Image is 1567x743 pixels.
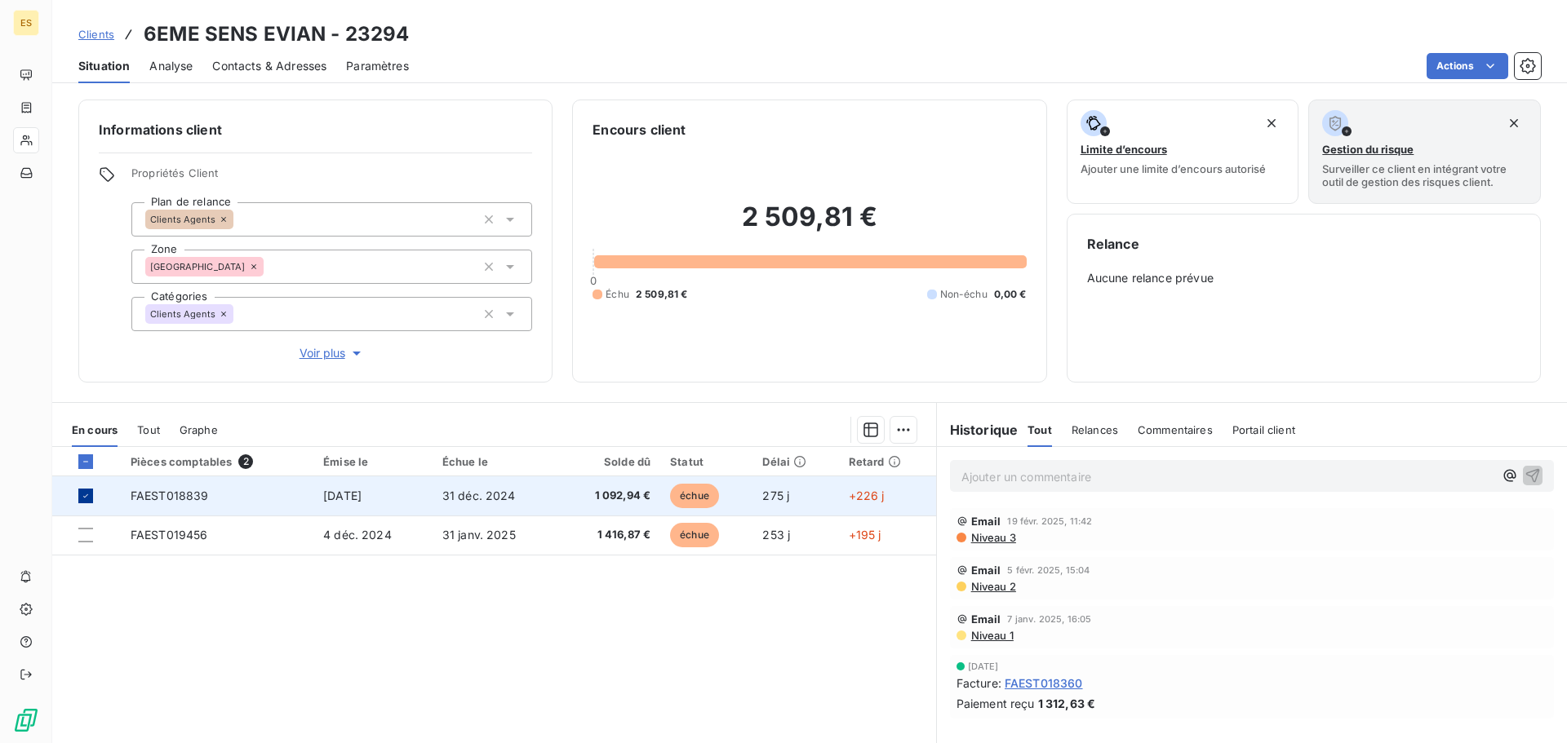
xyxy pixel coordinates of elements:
span: Email [971,613,1001,626]
span: 2 [238,454,253,469]
span: 31 déc. 2024 [442,489,516,502]
div: Pièces comptables [131,454,304,469]
span: [DATE] [323,489,362,502]
span: FAEST019456 [131,528,208,542]
span: FAEST018839 [131,489,209,502]
span: Propriétés Client [131,166,532,189]
span: Email [971,564,1001,577]
span: Clients Agents [150,214,215,224]
span: Commentaires [1138,423,1213,436]
span: 1 416,87 € [568,527,650,543]
h6: Informations client [99,120,532,139]
span: FAEST018360 [1005,674,1083,692]
div: Échue le [442,455,548,468]
span: Niveau 3 [970,531,1016,544]
span: 7 janv. 2025, 16:05 [1007,614,1091,624]
span: Ajouter une limite d’encours autorisé [1081,162,1266,175]
span: Paramètres [346,58,409,74]
span: 19 févr. 2025, 11:42 [1007,516,1092,526]
span: Email [971,515,1001,528]
span: 5 févr. 2025, 15:04 [1007,565,1090,575]
span: Gestion du risque [1322,143,1414,156]
span: En cours [72,423,118,436]
span: 275 j [762,489,789,502]
div: Solde dû [568,455,650,468]
div: ES [13,10,39,36]
span: Échu [606,287,629,302]
span: 1 092,94 € [568,488,650,504]
span: échue [670,523,719,547]
span: Voir plus [300,345,365,361]
span: +195 j [849,528,881,542]
span: Non-échu [940,287,988,302]
h6: Relance [1087,234,1520,254]
button: Actions [1427,53,1508,79]
button: Voir plus [131,344,532,362]
span: Clients [78,28,114,41]
span: 253 j [762,528,790,542]
span: 1 312,63 € [1038,695,1096,712]
div: Retard [849,455,926,468]
img: Logo LeanPay [13,707,39,733]
span: Facture : [957,674,1001,692]
a: Clients [78,26,114,42]
div: Statut [670,455,743,468]
iframe: Intercom live chat [1512,688,1551,727]
span: échue [670,484,719,508]
span: [DATE] [968,661,999,671]
span: 2 509,81 € [636,287,688,302]
h2: 2 509,81 € [593,201,1026,250]
span: 31 janv. 2025 [442,528,516,542]
div: Délai [762,455,828,468]
h6: Historique [937,420,1019,440]
span: Paiement reçu [957,695,1035,712]
span: Situation [78,58,130,74]
span: [GEOGRAPHIC_DATA] [150,262,246,272]
span: Portail client [1232,423,1295,436]
span: Surveiller ce client en intégrant votre outil de gestion des risques client. [1322,162,1527,188]
button: Limite d’encoursAjouter une limite d’encours autorisé [1067,100,1299,204]
span: Clients Agents [150,309,215,319]
span: Limite d’encours [1081,143,1167,156]
span: Analyse [149,58,193,74]
span: Aucune relance prévue [1087,270,1520,286]
input: Ajouter une valeur [233,212,246,227]
span: Tout [1028,423,1052,436]
span: Niveau 2 [970,580,1016,593]
h6: Encours client [593,120,686,139]
input: Ajouter une valeur [233,307,246,321]
input: Ajouter une valeur [264,259,277,274]
span: 0,00 € [994,287,1027,302]
div: Émise le [323,455,423,468]
span: 0 [590,274,597,287]
span: Tout [137,423,160,436]
span: Graphe [180,423,218,436]
button: Gestion du risqueSurveiller ce client en intégrant votre outil de gestion des risques client. [1308,100,1541,204]
span: Contacts & Adresses [212,58,326,74]
span: 4 déc. 2024 [323,528,392,542]
span: +226 j [849,489,885,502]
h3: 6EME SENS EVIAN - 23294 [144,20,409,49]
span: Relances [1072,423,1118,436]
span: Niveau 1 [970,629,1014,642]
